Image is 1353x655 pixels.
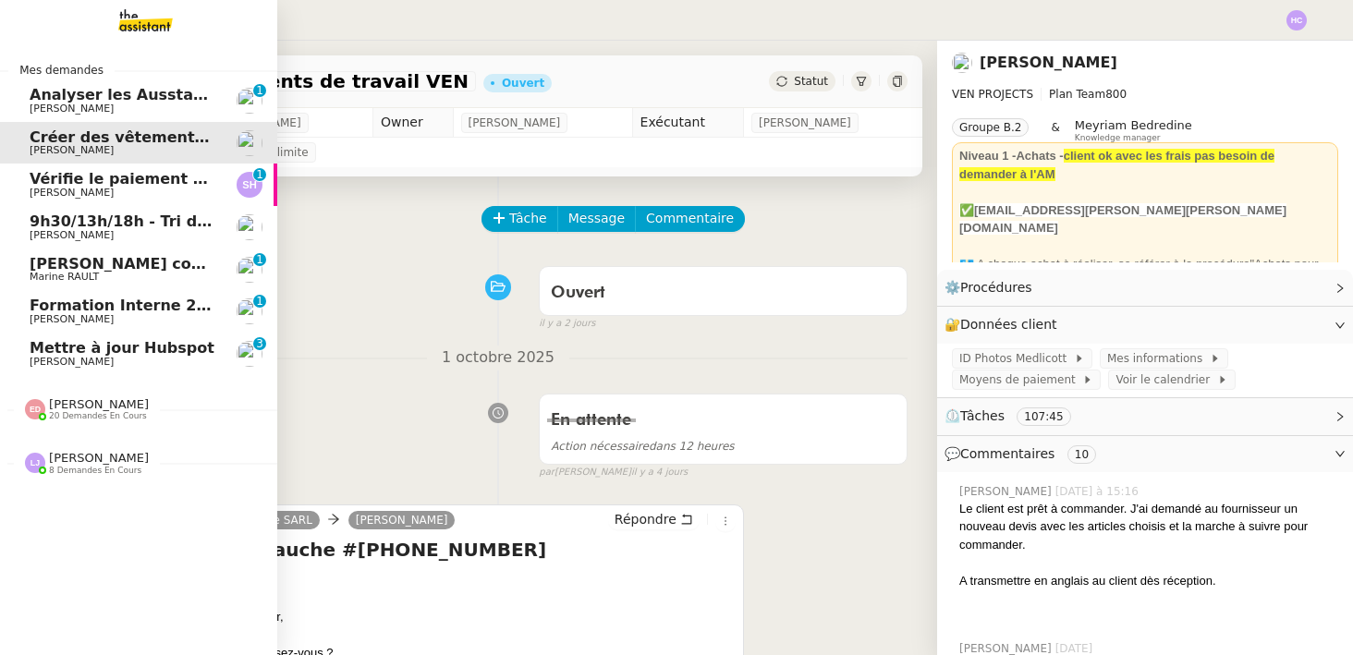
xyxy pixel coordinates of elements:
h4: Re: Devis Main Gauche #[PHONE_NUMBER] [97,537,736,563]
span: il y a 4 jours [631,465,688,480]
span: Analyser les Ausstandsmeldungen [30,86,316,103]
nz-badge-sup: 3 [253,337,266,350]
img: svg [1286,10,1307,30]
span: [PERSON_NAME] [759,114,851,132]
nz-badge-sup: 1 [253,295,266,308]
span: Vérifie le paiement de la facture 24513 [30,170,356,188]
span: Tâche [509,208,547,229]
div: A transmettre en anglais au client dès réception. [959,572,1338,590]
span: [PERSON_NAME] [30,103,114,115]
p: 1 [256,253,263,270]
img: users%2Fa6PbEmLwvGXylUqKytRPpDpAx153%2Favatar%2Ffanny.png [237,88,262,114]
span: Message [568,208,625,229]
span: Formation Interne 2 - [PERSON_NAME] [30,297,350,314]
span: Ouvert [551,285,605,301]
div: ⏲️Tâches 107:45 [937,398,1353,434]
nz-tag: 107:45 [1017,407,1070,426]
span: ⚙️ [945,277,1041,298]
img: users%2Fa6PbEmLwvGXylUqKytRPpDpAx153%2Favatar%2Ffanny.png [237,298,262,324]
nz-tag: Groupe B.2 [952,118,1029,137]
div: 💶 A chaque achat à réaliser, se référer à la procédure [959,255,1331,291]
div: ⚙️Procédures [937,270,1353,306]
div: Le client est prêt à commander. J'ai demandé au fournisseur un nouveau devis avec les articles ch... [959,500,1338,554]
span: Statut [794,75,828,88]
span: Mes demandes [8,61,115,79]
img: users%2Fvjxz7HYmGaNTSE4yF5W2mFwJXra2%2Favatar%2Ff3aef901-807b-4123-bf55-4aed7c5d6af5 [952,53,972,73]
span: 🔐 [945,314,1065,335]
span: [PERSON_NAME] [30,313,114,325]
span: 20 demandes en cours [49,411,147,421]
nz-badge-sup: 1 [253,84,266,97]
button: Commentaire [635,206,745,232]
button: Tâche [481,206,558,232]
span: ⏲️ [945,408,1086,423]
img: users%2Fa6PbEmLwvGXylUqKytRPpDpAx153%2Favatar%2Ffanny.png [237,341,262,367]
span: par [539,465,555,480]
span: Mettre à jour Hubspot [30,339,214,357]
p: 1 [256,84,263,101]
span: [PERSON_NAME] [30,144,114,156]
nz-badge-sup: 1 [253,253,266,266]
span: [DATE] à 15:16 [1055,483,1142,500]
span: 800 [1105,88,1127,101]
small: [PERSON_NAME] [539,465,688,480]
span: Créer des vêtements de travail VEN [30,128,327,146]
img: users%2Fvjxz7HYmGaNTSE4yF5W2mFwJXra2%2Favatar%2Ff3aef901-807b-4123-bf55-4aed7c5d6af5 [237,130,262,156]
span: il y a 2 jours [539,316,595,332]
span: Plan Team [1049,88,1105,101]
div: 🔐Données client [937,307,1353,343]
span: Commentaires [960,446,1054,461]
span: VEN PROJECTS [952,88,1033,101]
img: users%2Fo4K84Ijfr6OOM0fa5Hz4riIOf4g2%2Favatar%2FChatGPT%20Image%201%20aou%CC%82t%202025%2C%2010_2... [237,257,262,283]
strong: client ok avec les frais pas besoin de demander à l'AM [959,149,1274,181]
span: Voir le calendrier [1115,370,1216,389]
strong: Niveau 1 -Achats - [959,149,1064,163]
p: 1 [256,168,263,185]
span: ID Photos Medlicott [959,349,1074,368]
td: Exécutant [632,108,743,138]
span: En attente [551,412,631,429]
span: Procédures [960,280,1032,295]
span: Données client [960,317,1057,332]
img: svg [237,172,262,198]
span: Créer des vêtements de travail VEN [96,72,469,91]
span: Répondre [615,510,676,528]
span: Moyens de paiement [959,370,1082,389]
div: Ouvert [502,78,544,89]
button: Message [557,206,636,232]
span: [PERSON_NAME] [30,356,114,368]
button: Répondre [608,509,700,529]
span: 9h30/13h/18h - Tri de la boite mail PRO - [DATE] [30,212,429,230]
span: [PERSON_NAME] [356,514,448,527]
img: svg [25,399,45,419]
span: [PERSON_NAME] [49,397,149,411]
div: 💬Commentaires 10 [937,436,1353,472]
span: 💬 [945,446,1103,461]
nz-tag: 10 [1067,445,1096,464]
span: Tâches [960,408,1005,423]
span: [PERSON_NAME] [959,483,1055,500]
span: Mes informations [1107,349,1210,368]
strong: ✅[EMAIL_ADDRESS][PERSON_NAME][PERSON_NAME][DOMAIN_NAME] [959,203,1286,236]
span: Commentaire [646,208,734,229]
nz-badge-sup: 1 [253,168,266,181]
span: [PERSON_NAME] [49,451,149,465]
span: 8 demandes en cours [49,466,141,476]
span: dans 12 heures [551,440,734,453]
a: [PERSON_NAME] [980,54,1117,71]
p: 1 [256,295,263,311]
span: [PERSON_NAME] contrat d'archi sur site de l'ordre [30,255,449,273]
span: & [1051,118,1059,142]
app-user-label: Knowledge manager [1075,118,1192,142]
span: Knowledge manager [1075,133,1161,143]
span: [PERSON_NAME] [30,187,114,199]
span: Meyriam Bedredine [1075,118,1192,132]
span: 1 octobre 2025 [427,346,569,370]
span: Marine RAULT [30,271,99,283]
span: Action nécessaire [551,440,649,453]
span: [PERSON_NAME] [30,229,114,241]
td: Owner [373,108,454,138]
p: 3 [256,337,263,354]
span: [PERSON_NAME] [469,114,561,132]
img: users%2FTDxDvmCjFdN3QFePFNGdQUcJcQk1%2Favatar%2F0cfb3a67-8790-4592-a9ec-92226c678442 [237,214,262,240]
